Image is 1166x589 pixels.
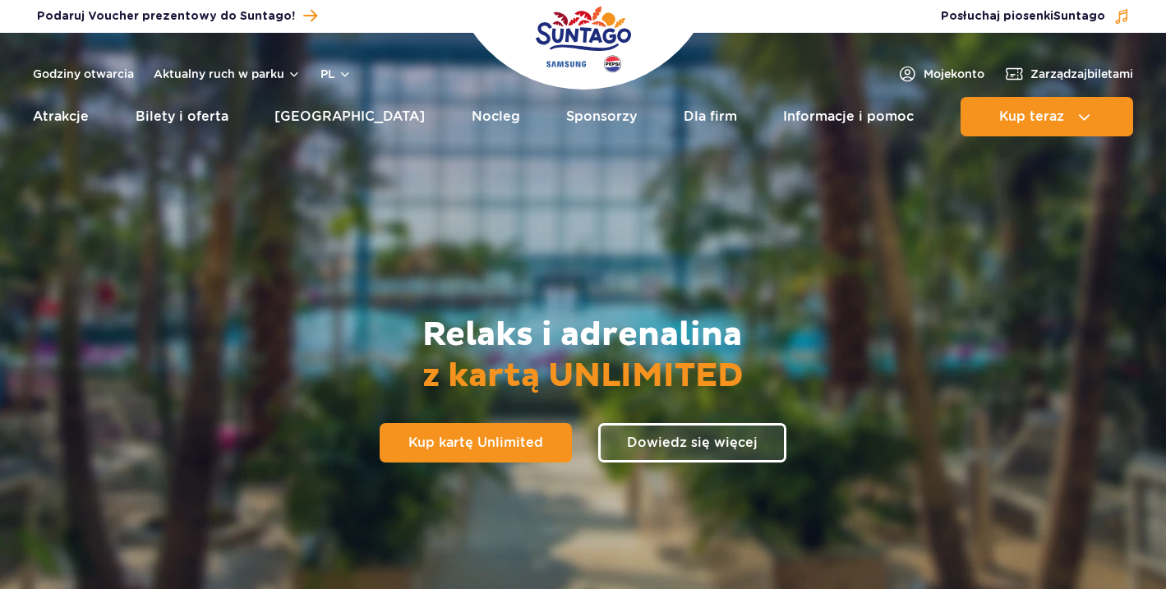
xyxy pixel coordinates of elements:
span: Podaruj Voucher prezentowy do Suntago! [37,8,295,25]
h2: Relaks i adrenalina [422,315,744,397]
a: Dowiedz się więcej [598,423,786,462]
a: Zarządzajbiletami [1004,64,1133,84]
button: Posłuchaj piosenkiSuntago [941,8,1130,25]
a: Atrakcje [33,97,89,136]
span: Dowiedz się więcej [627,436,758,449]
a: Kup kartę Unlimited [380,423,572,462]
button: Kup teraz [961,97,1133,136]
a: Informacje i pomoc [783,97,914,136]
span: Posłuchaj piosenki [941,8,1105,25]
a: Nocleg [472,97,520,136]
a: Mojekonto [897,64,984,84]
a: Bilety i oferta [136,97,228,136]
a: Godziny otwarcia [33,66,134,82]
span: Zarządzaj biletami [1030,66,1133,82]
button: Aktualny ruch w parku [154,67,301,81]
span: z kartą UNLIMITED [422,356,744,397]
a: [GEOGRAPHIC_DATA] [274,97,425,136]
a: Podaruj Voucher prezentowy do Suntago! [37,5,317,27]
button: pl [320,66,352,82]
span: Kup teraz [999,109,1064,124]
span: Kup kartę Unlimited [408,436,543,449]
span: Suntago [1053,11,1105,22]
a: Dla firm [684,97,737,136]
a: Sponsorzy [566,97,637,136]
span: Moje konto [924,66,984,82]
